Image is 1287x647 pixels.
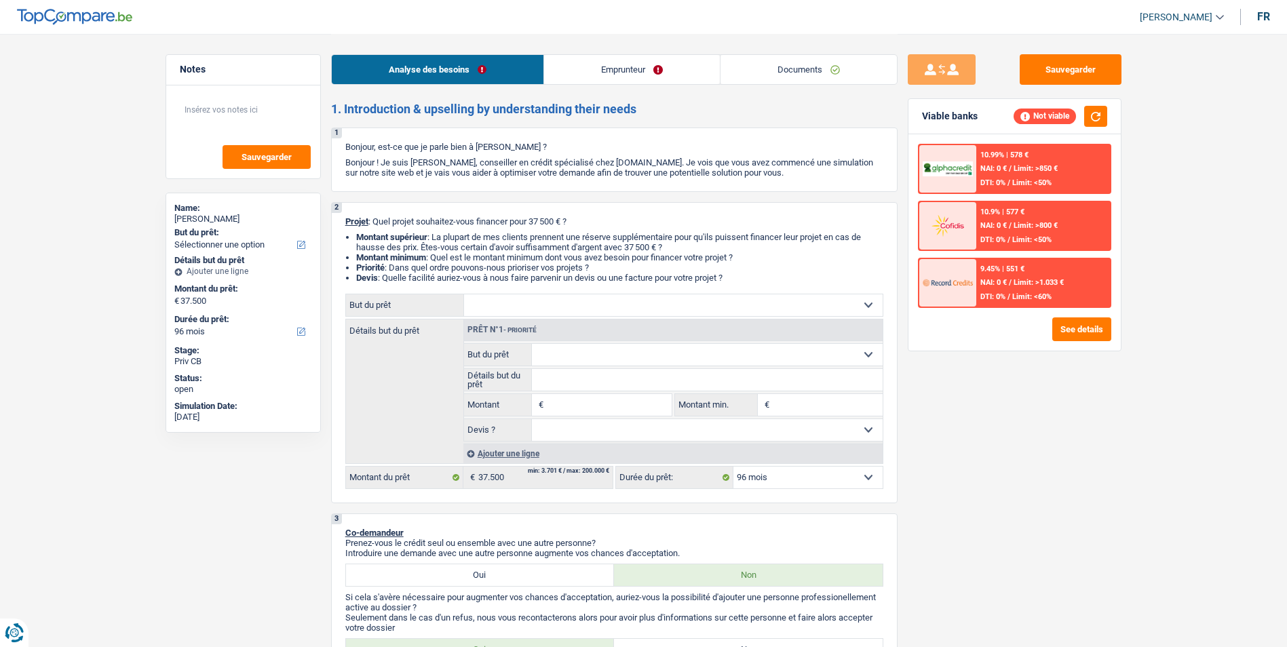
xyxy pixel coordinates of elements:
button: Sauvegarder [223,145,311,169]
label: But du prêt [464,344,533,366]
p: : Quel projet souhaitez-vous financer pour 37 500 € ? [345,216,883,227]
label: But du prêt [346,294,464,316]
span: NAI: 0 € [980,164,1007,173]
strong: Montant minimum [356,252,426,262]
div: [PERSON_NAME] [174,214,312,224]
label: Montant [464,394,533,416]
label: Non [614,564,883,586]
div: [DATE] [174,412,312,423]
span: / [1007,178,1010,187]
div: Détails but du prêt [174,255,312,266]
div: Status: [174,373,312,384]
label: Durée du prêt: [174,314,309,325]
div: 10.99% | 578 € [980,151,1029,159]
div: Stage: [174,345,312,356]
span: Sauvegarder [242,153,292,161]
img: AlphaCredit [923,161,973,177]
label: Détails but du prêt [464,369,533,391]
span: € [463,467,478,488]
img: Cofidis [923,213,973,238]
span: € [174,296,179,307]
span: / [1009,278,1012,287]
span: DTI: 0% [980,235,1005,244]
div: 10.9% | 577 € [980,208,1024,216]
label: Oui [346,564,615,586]
div: Priv CB [174,356,312,367]
p: Bonjour ! Je suis [PERSON_NAME], conseiller en crédit spécialisé chez [DOMAIN_NAME]. Je vois que ... [345,157,883,178]
div: Ajouter une ligne [174,267,312,276]
span: Limit: <50% [1012,178,1052,187]
li: : Quelle facilité auriez-vous à nous faire parvenir un devis ou une facture pour votre projet ? [356,273,883,283]
label: Montant du prêt: [174,283,309,294]
span: Devis [356,273,378,283]
span: DTI: 0% [980,178,1005,187]
label: But du prêt: [174,227,309,238]
span: € [758,394,773,416]
li: : La plupart de mes clients prennent une réserve supplémentaire pour qu'ils puissent financer leu... [356,232,883,252]
p: Seulement dans le cas d'un refus, nous vous recontacterons alors pour avoir plus d'informations s... [345,612,883,633]
span: Co-demandeur [345,528,404,538]
strong: Montant supérieur [356,232,427,242]
div: fr [1257,10,1270,23]
span: DTI: 0% [980,292,1005,301]
p: Bonjour, est-ce que je parle bien à [PERSON_NAME] ? [345,142,883,152]
p: Introduire une demande avec une autre personne augmente vos chances d'acceptation. [345,548,883,558]
p: Si cela s'avère nécessaire pour augmenter vos chances d'acceptation, auriez-vous la possibilité d... [345,592,883,612]
span: NAI: 0 € [980,278,1007,287]
label: Montant du prêt [346,467,463,488]
span: Limit: >850 € [1014,164,1058,173]
a: Emprunteur [544,55,720,84]
span: Limit: >1.033 € [1014,278,1064,287]
div: Ajouter une ligne [463,444,883,463]
span: Limit: >800 € [1014,221,1058,230]
label: Devis ? [464,419,533,441]
div: 9.45% | 551 € [980,264,1024,273]
span: / [1009,164,1012,173]
span: Limit: <50% [1012,235,1052,244]
span: / [1007,292,1010,301]
label: Détails but du prêt [346,319,463,335]
div: Simulation Date: [174,401,312,412]
div: 1 [332,128,342,138]
span: - Priorité [503,326,537,334]
span: [PERSON_NAME] [1140,12,1212,23]
label: Montant min. [675,394,758,416]
p: Prenez-vous le crédit seul ou ensemble avec une autre personne? [345,538,883,548]
div: Prêt n°1 [464,326,540,334]
span: Projet [345,216,368,227]
strong: Priorité [356,262,385,273]
span: NAI: 0 € [980,221,1007,230]
label: Durée du prêt: [616,467,733,488]
li: : Quel est le montant minimum dont vous avez besoin pour financer votre projet ? [356,252,883,262]
div: Name: [174,203,312,214]
button: See details [1052,317,1111,341]
span: Limit: <60% [1012,292,1052,301]
h5: Notes [180,64,307,75]
div: Viable banks [922,111,978,122]
div: Not viable [1014,109,1076,123]
div: 3 [332,514,342,524]
button: Sauvegarder [1020,54,1121,85]
div: open [174,384,312,395]
h2: 1. Introduction & upselling by understanding their needs [331,102,898,117]
img: Record Credits [923,270,973,295]
span: / [1007,235,1010,244]
a: [PERSON_NAME] [1129,6,1224,28]
div: 2 [332,203,342,213]
img: TopCompare Logo [17,9,132,25]
li: : Dans quel ordre pouvons-nous prioriser vos projets ? [356,262,883,273]
a: Documents [721,55,897,84]
span: / [1009,221,1012,230]
a: Analyse des besoins [332,55,543,84]
div: min: 3.701 € / max: 200.000 € [528,468,609,474]
span: € [532,394,547,416]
